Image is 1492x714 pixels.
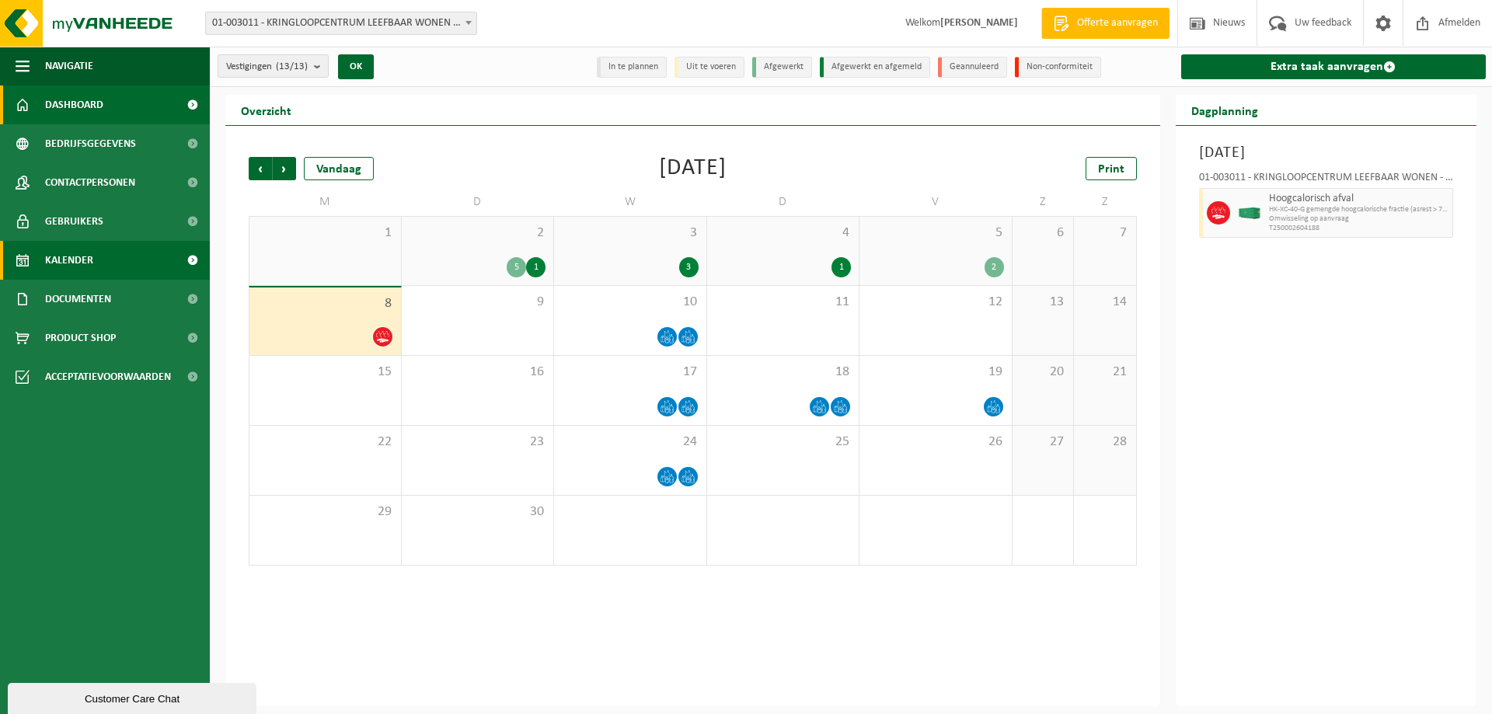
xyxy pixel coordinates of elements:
span: Omwisseling op aanvraag [1269,214,1449,224]
span: Bedrijfsgegevens [45,124,136,163]
iframe: chat widget [8,680,260,714]
span: 7 [1082,225,1128,242]
td: W [554,188,707,216]
span: 26 [867,434,1004,451]
span: Contactpersonen [45,163,135,202]
span: 18 [715,364,852,381]
span: Vorige [249,157,272,180]
span: 10 [562,294,699,311]
a: Print [1086,157,1137,180]
a: Offerte aanvragen [1041,8,1170,39]
span: 8 [257,295,393,312]
h2: Dagplanning [1176,95,1274,125]
span: 13 [1020,294,1066,311]
span: 27 [1020,434,1066,451]
span: Navigatie [45,47,93,85]
span: 15 [257,364,393,381]
td: Z [1074,188,1136,216]
td: D [707,188,860,216]
span: 01-003011 - KRINGLOOPCENTRUM LEEFBAAR WONEN - RUDDERVOORDE [205,12,477,35]
span: 21 [1082,364,1128,381]
span: 29 [257,503,393,521]
span: Offerte aanvragen [1073,16,1162,31]
span: Volgende [273,157,296,180]
div: 2 [985,257,1004,277]
a: Extra taak aanvragen [1181,54,1487,79]
td: V [859,188,1013,216]
span: 19 [867,364,1004,381]
button: Vestigingen(13/13) [218,54,329,78]
span: 20 [1020,364,1066,381]
td: M [249,188,402,216]
span: 4 [715,225,852,242]
div: 5 [507,257,526,277]
div: 01-003011 - KRINGLOOPCENTRUM LEEFBAAR WONEN - RUDDERVOORDE [1199,172,1454,188]
span: 12 [867,294,1004,311]
span: Print [1098,163,1124,176]
li: In te plannen [597,57,667,78]
span: 28 [1082,434,1128,451]
div: [DATE] [659,157,727,180]
span: 6 [1020,225,1066,242]
span: Acceptatievoorwaarden [45,357,171,396]
span: 17 [562,364,699,381]
li: Geannuleerd [938,57,1007,78]
h2: Overzicht [225,95,307,125]
li: Uit te voeren [675,57,744,78]
span: Gebruikers [45,202,103,241]
span: Hoogcalorisch afval [1269,193,1449,205]
div: 3 [679,257,699,277]
li: Non-conformiteit [1015,57,1101,78]
li: Afgewerkt en afgemeld [820,57,930,78]
td: Z [1013,188,1075,216]
span: 22 [257,434,393,451]
span: HK-XC-40-G gemengde hoogcalorische fractie (asrest > 7%) [1269,205,1449,214]
img: HK-XC-40-GN-00 [1238,207,1261,219]
div: 1 [526,257,546,277]
span: 30 [410,503,546,521]
strong: [PERSON_NAME] [940,17,1018,29]
span: 5 [867,225,1004,242]
span: 24 [562,434,699,451]
span: 16 [410,364,546,381]
span: 9 [410,294,546,311]
button: OK [338,54,374,79]
span: Documenten [45,280,111,319]
span: 11 [715,294,852,311]
span: Kalender [45,241,93,280]
span: 25 [715,434,852,451]
span: 3 [562,225,699,242]
span: Product Shop [45,319,116,357]
span: 14 [1082,294,1128,311]
span: Vestigingen [226,55,308,78]
span: 23 [410,434,546,451]
count: (13/13) [276,61,308,71]
td: D [402,188,555,216]
span: 2 [410,225,546,242]
span: Dashboard [45,85,103,124]
div: Vandaag [304,157,374,180]
h3: [DATE] [1199,141,1454,165]
li: Afgewerkt [752,57,812,78]
span: 01-003011 - KRINGLOOPCENTRUM LEEFBAAR WONEN - RUDDERVOORDE [206,12,476,34]
div: 1 [831,257,851,277]
span: T250002604188 [1269,224,1449,233]
span: 1 [257,225,393,242]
